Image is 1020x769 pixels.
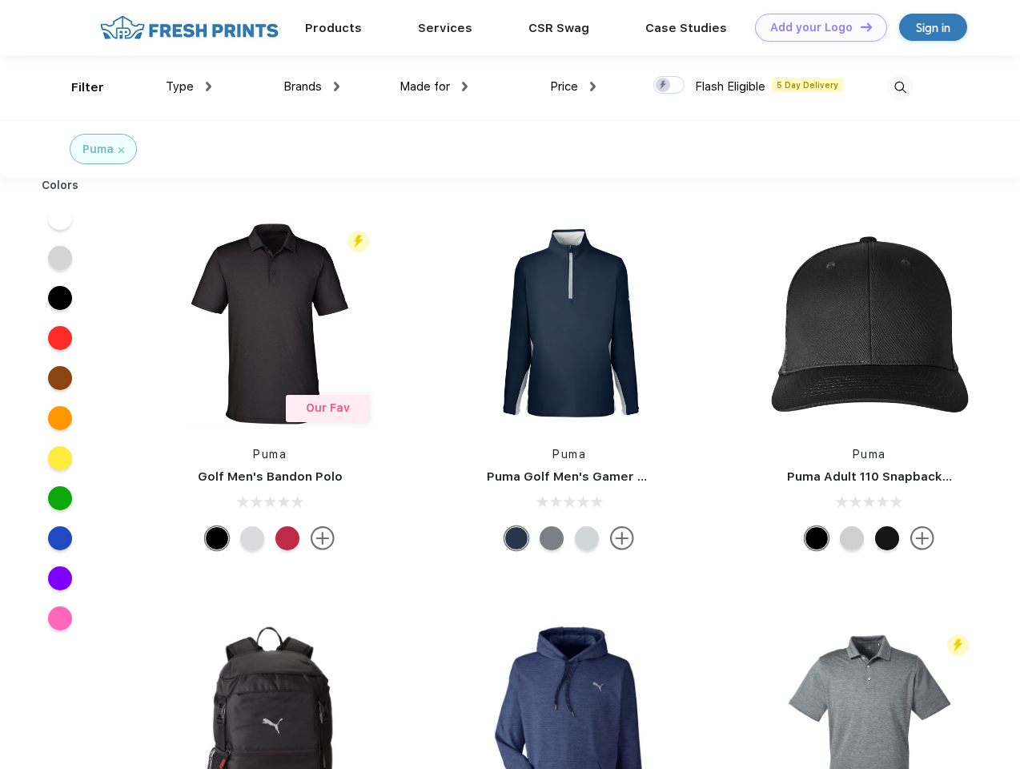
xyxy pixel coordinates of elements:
[899,14,967,41] a: Sign in
[275,526,299,550] div: Ski Patrol
[947,634,969,656] img: flash_active_toggle.svg
[30,177,91,194] div: Colors
[206,82,211,91] img: dropdown.png
[504,526,528,550] div: Navy Blazer
[853,448,886,461] a: Puma
[334,82,339,91] img: dropdown.png
[418,21,472,35] a: Services
[805,526,829,550] div: Pma Blk Pma Blk
[528,21,589,35] a: CSR Swag
[240,526,264,550] div: High Rise
[463,217,676,430] img: func=resize&h=266
[198,469,343,484] a: Golf Men's Bandon Polo
[763,217,976,430] img: func=resize&h=266
[840,526,864,550] div: Quarry Brt Whit
[163,217,376,430] img: func=resize&h=266
[205,526,229,550] div: Puma Black
[311,526,335,550] img: more.svg
[770,21,853,34] div: Add your Logo
[400,79,450,94] span: Made for
[305,21,362,35] a: Products
[540,526,564,550] div: Quiet Shade
[610,526,634,550] img: more.svg
[166,79,194,94] span: Type
[283,79,322,94] span: Brands
[462,82,468,91] img: dropdown.png
[875,526,899,550] div: Pma Blk with Pma Blk
[347,231,369,252] img: flash_active_toggle.svg
[861,22,872,31] img: DT
[95,14,283,42] img: fo%20logo%202.webp
[487,469,740,484] a: Puma Golf Men's Gamer Golf Quarter-Zip
[910,526,934,550] img: more.svg
[253,448,287,461] a: Puma
[590,82,596,91] img: dropdown.png
[575,526,599,550] div: High Rise
[916,18,950,37] div: Sign in
[695,79,765,94] span: Flash Eligible
[306,401,350,414] span: Our Fav
[82,141,114,158] div: Puma
[71,79,104,97] div: Filter
[550,79,578,94] span: Price
[118,147,124,153] img: filter_cancel.svg
[772,78,843,92] span: 5 Day Delivery
[887,74,914,101] img: desktop_search.svg
[552,448,586,461] a: Puma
